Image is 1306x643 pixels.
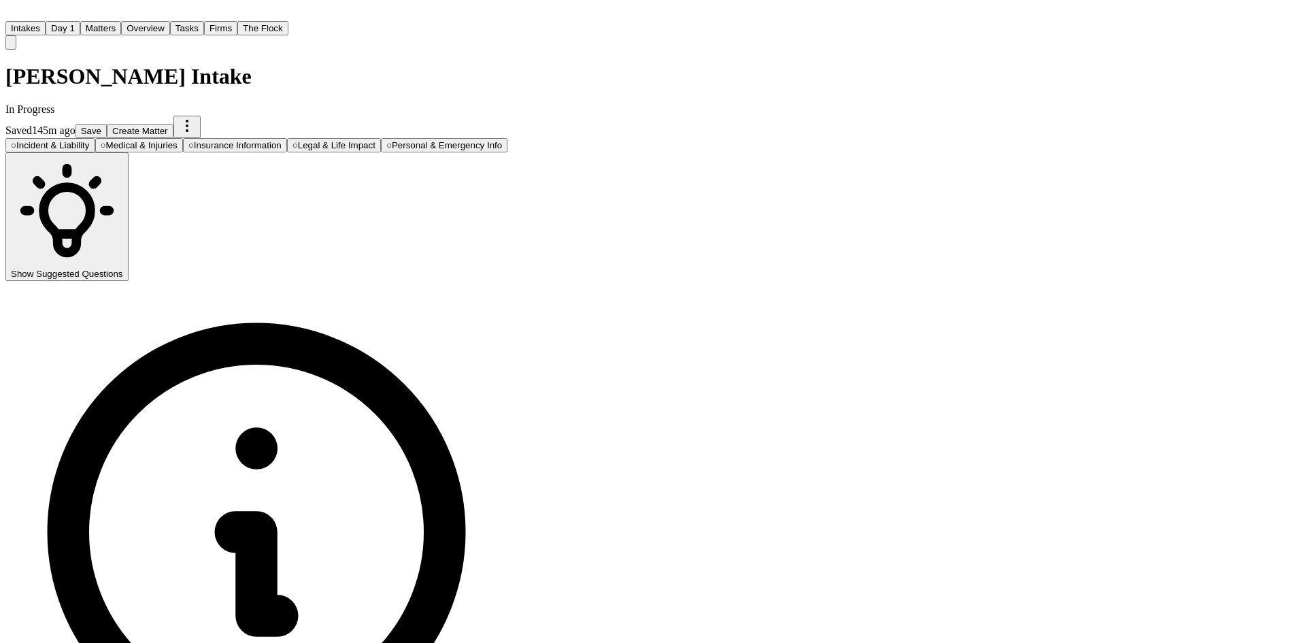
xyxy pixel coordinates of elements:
span: Incident & Liability [16,140,89,150]
a: The Flock [237,22,288,33]
span: ○ [101,140,106,150]
a: Home [5,9,22,20]
button: Go to Medical & Injuries [95,138,183,152]
button: Show Suggested Questions [5,152,129,281]
button: Save [76,124,107,138]
button: Create Matter [107,124,173,138]
a: Tasks [170,22,204,33]
button: More actions [173,116,201,138]
span: In Progress [5,103,54,115]
a: Firms [204,22,237,33]
button: The Flock [237,21,288,35]
span: ○ [11,140,16,150]
button: Overview [121,21,170,35]
button: Tasks [170,21,204,35]
span: ○ [292,140,298,150]
span: ○ [386,140,392,150]
span: Insurance Information [194,140,282,150]
a: Day 1 [46,22,80,33]
a: Intakes [5,22,46,33]
button: Go to Legal & Life Impact [287,138,381,152]
span: Legal & Life Impact [298,140,375,150]
span: ○ [188,140,194,150]
button: Go to Insurance Information [183,138,287,152]
a: Matters [80,22,121,33]
a: Overview [121,22,170,33]
span: Medical & Injuries [106,140,178,150]
button: Go to Personal & Emergency Info [381,138,507,152]
span: Personal & Emergency Info [392,140,502,150]
button: Day 1 [46,21,80,35]
span: Saved 145m ago [5,125,76,136]
button: Go to Incident & Liability [5,138,95,152]
button: Firms [204,21,237,35]
h1: [PERSON_NAME] Intake [5,64,507,89]
img: Finch Logo [5,5,22,18]
button: Matters [80,21,121,35]
button: Intakes [5,21,46,35]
